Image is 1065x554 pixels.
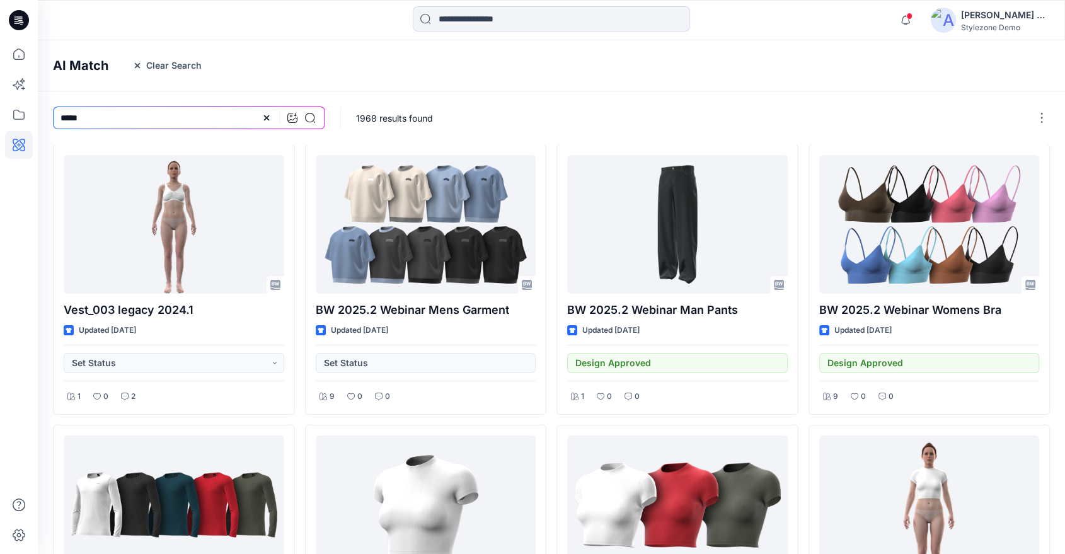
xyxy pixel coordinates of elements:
p: BW 2025.2 Webinar Womens Bra [819,301,1040,319]
div: [PERSON_NAME] Ashkenazi [961,8,1049,23]
img: avatar [931,8,956,33]
p: Updated [DATE] [834,324,892,337]
p: 0 [103,390,108,403]
p: 9 [330,390,335,403]
a: BW 2025.2 Webinar Mens Garment [316,155,536,294]
p: 0 [607,390,612,403]
p: 0 [635,390,640,403]
div: Stylezone Demo [961,23,1049,32]
p: BW 2025.2 Webinar Man Pants [567,301,788,319]
a: BW 2025.2 Webinar Man Pants [567,155,788,294]
p: Updated [DATE] [79,324,136,337]
p: 0 [861,390,866,403]
p: 0 [889,390,894,403]
p: 0 [385,390,390,403]
a: Vest_003 legacy 2024.1 [64,155,284,294]
h4: AI Match [53,58,108,73]
p: 2 [131,390,135,403]
p: Vest_003 legacy 2024.1 [64,301,284,319]
p: 0 [357,390,362,403]
p: 1968 results found [356,112,433,125]
p: 9 [833,390,838,403]
p: Updated [DATE] [582,324,640,337]
p: 1 [581,390,584,403]
p: 1 [78,390,81,403]
p: BW 2025.2 Webinar Mens Garment [316,301,536,319]
button: Clear Search [124,55,210,76]
p: Updated [DATE] [331,324,388,337]
a: BW 2025.2 Webinar Womens Bra [819,155,1040,294]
